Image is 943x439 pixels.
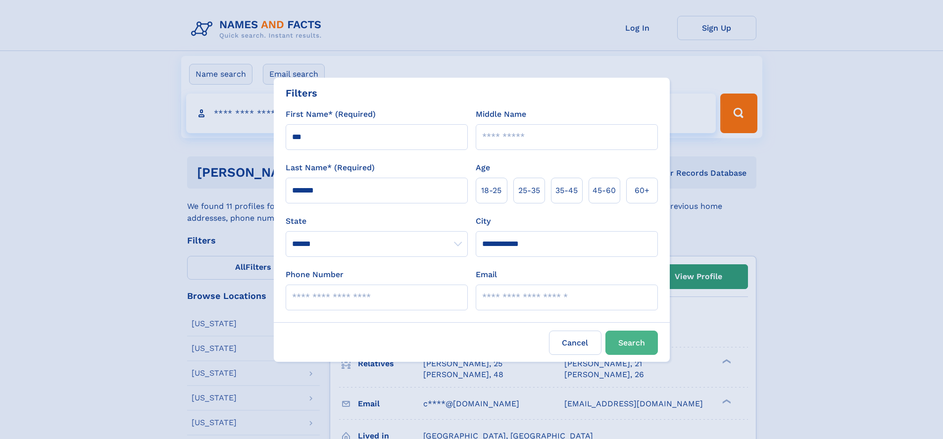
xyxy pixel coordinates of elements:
div: Filters [286,86,317,100]
label: Middle Name [476,108,526,120]
span: 18‑25 [481,185,501,196]
label: Last Name* (Required) [286,162,375,174]
label: Phone Number [286,269,344,281]
label: State [286,215,468,227]
label: Email [476,269,497,281]
span: 35‑45 [555,185,578,196]
label: City [476,215,491,227]
label: Age [476,162,490,174]
span: 60+ [635,185,649,196]
label: First Name* (Required) [286,108,376,120]
span: 25‑35 [518,185,540,196]
span: 45‑60 [593,185,616,196]
button: Search [605,331,658,355]
label: Cancel [549,331,601,355]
